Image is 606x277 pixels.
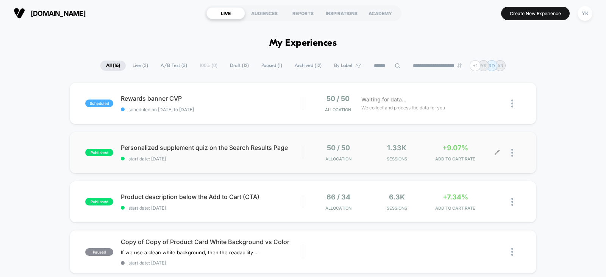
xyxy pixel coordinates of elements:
[334,63,352,68] span: By Label
[289,61,327,71] span: Archived ( 12 )
[511,149,513,157] img: close
[224,61,255,71] span: Draft ( 12 )
[284,7,322,19] div: REPORTS
[121,260,303,266] span: start date: [DATE]
[442,144,468,152] span: +9.07%
[85,198,113,205] span: published
[369,156,424,162] span: Sessions
[121,107,303,112] span: scheduled on [DATE] to [DATE]
[428,156,483,162] span: ADD TO CART RATE
[511,248,513,256] img: close
[85,248,113,256] span: paused
[481,63,487,68] p: YK
[387,144,406,152] span: 1.33k
[326,193,350,201] span: 66 / 34
[85,100,113,107] span: scheduled
[127,61,154,71] span: Live ( 3 )
[497,63,503,68] p: AR
[369,205,424,211] span: Sessions
[361,95,406,104] span: Waiting for data...
[121,238,303,246] span: Copy of Copy of Product Card White Background vs Color
[322,7,361,19] div: INSPIRATIONS
[501,7,570,20] button: Create New Experience
[511,198,513,206] img: close
[121,156,303,162] span: start date: [DATE]
[489,63,495,68] p: RD
[361,104,445,111] span: We collect and process the data for you
[325,156,351,162] span: Allocation
[326,95,350,103] span: 50 / 50
[256,61,288,71] span: Paused ( 1 )
[206,7,245,19] div: LIVE
[443,193,468,201] span: +7.34%
[325,107,351,112] span: Allocation
[121,205,303,211] span: start date: [DATE]
[245,7,284,19] div: AUDIENCES
[121,95,303,102] span: Rewards banner CVP
[511,100,513,107] img: close
[121,249,261,255] span: If we use a clean white background, then the readability of product packaging labels will improve...
[470,60,481,71] div: + 1
[121,193,303,201] span: Product description below the Add to Cart (CTA)
[361,7,400,19] div: ACADEMY
[269,38,337,49] h1: My Experiences
[325,205,351,211] span: Allocation
[85,149,113,156] span: published
[31,9,86,17] span: [DOMAIN_NAME]
[327,144,350,152] span: 50 / 50
[578,6,592,21] div: YK
[389,193,405,201] span: 6.3k
[155,61,193,71] span: A/B Test ( 3 )
[14,8,25,19] img: Visually logo
[100,61,126,71] span: All ( 16 )
[575,6,595,21] button: YK
[11,7,88,19] button: [DOMAIN_NAME]
[121,144,303,151] span: Personalized supplement quiz on the Search Results Page
[457,63,462,68] img: end
[428,205,483,211] span: ADD TO CART RATE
